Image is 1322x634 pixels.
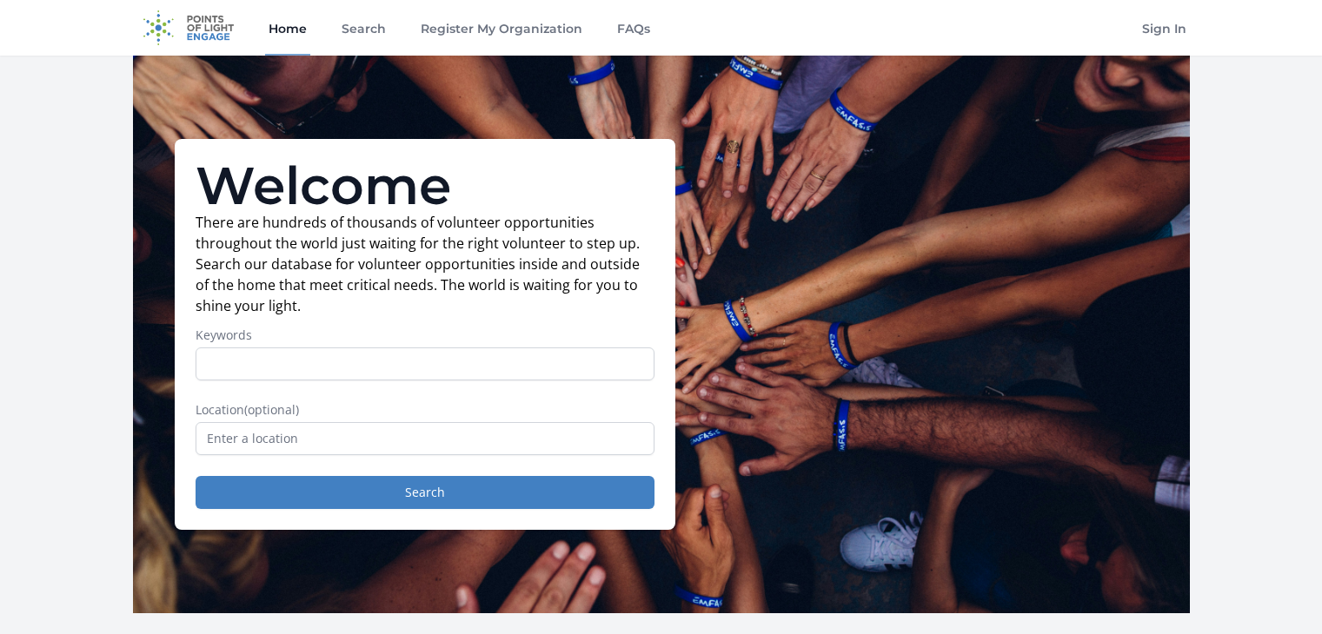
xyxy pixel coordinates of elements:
h1: Welcome [196,160,654,212]
label: Keywords [196,327,654,344]
button: Search [196,476,654,509]
span: (optional) [244,401,299,418]
label: Location [196,401,654,419]
p: There are hundreds of thousands of volunteer opportunities throughout the world just waiting for ... [196,212,654,316]
input: Enter a location [196,422,654,455]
